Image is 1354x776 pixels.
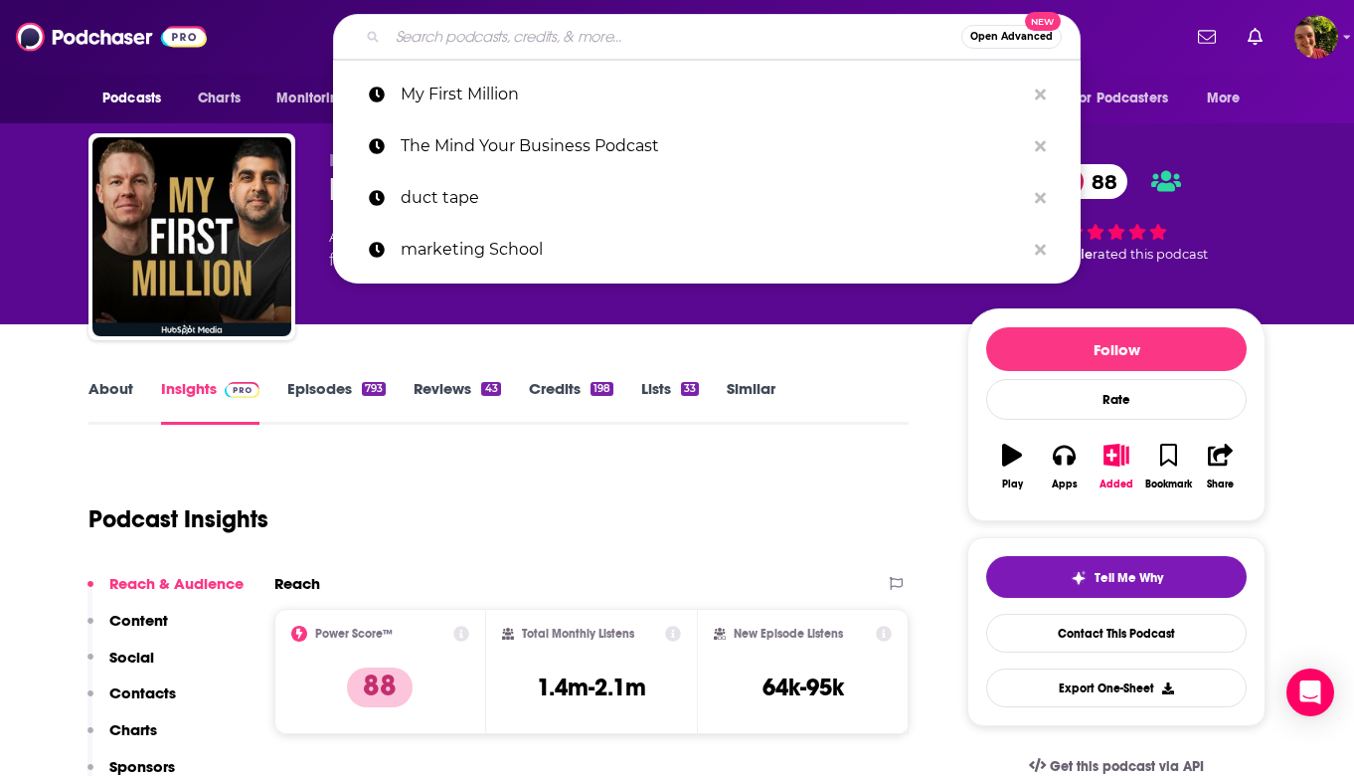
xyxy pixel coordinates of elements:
[329,249,741,273] span: featuring
[1294,15,1338,59] span: Logged in as Marz
[1145,479,1192,490] div: Bookmark
[102,85,161,112] span: Podcasts
[198,85,241,112] span: Charts
[262,80,373,117] button: open menu
[315,627,393,641] h2: Power Score™
[109,720,157,739] p: Charts
[333,120,1081,172] a: The Mind Your Business Podcast
[287,379,386,425] a: Episodes793
[401,69,1025,120] p: My First Million
[1286,669,1334,716] div: Open Intercom Messenger
[92,137,291,336] img: My First Million
[1052,164,1127,199] a: 88
[1240,20,1270,54] a: Show notifications dropdown
[1093,247,1208,262] span: rated this podcast
[522,627,634,641] h2: Total Monthly Listens
[986,431,1038,502] button: Play
[347,668,413,707] p: 88
[1050,758,1204,775] span: Get this podcast via API
[1195,431,1247,502] button: Share
[362,382,386,396] div: 793
[986,327,1247,371] button: Follow
[986,556,1247,598] button: tell me why sparkleTell Me Why
[1091,431,1142,502] button: Added
[333,69,1081,120] a: My First Million
[274,574,320,593] h2: Reach
[161,379,259,425] a: InsightsPodchaser Pro
[1207,85,1241,112] span: More
[1038,431,1090,502] button: Apps
[1294,15,1338,59] button: Show profile menu
[401,224,1025,276] p: marketing School
[401,172,1025,224] p: duct tape
[109,648,154,667] p: Social
[641,379,699,425] a: Lists33
[727,379,775,425] a: Similar
[986,379,1247,420] div: Rate
[88,80,187,117] button: open menu
[329,151,401,170] span: Hubspot
[87,720,157,757] button: Charts
[734,627,843,641] h2: New Episode Listens
[1071,570,1087,586] img: tell me why sparkle
[401,120,1025,172] p: The Mind Your Business Podcast
[1002,479,1023,490] div: Play
[1142,431,1194,502] button: Bookmark
[87,683,176,720] button: Contacts
[109,757,175,776] p: Sponsors
[961,25,1062,49] button: Open AdvancedNew
[967,151,1266,275] div: 88 55 peoplerated this podcast
[109,574,244,593] p: Reach & Audience
[1294,15,1338,59] img: User Profile
[1060,80,1197,117] button: open menu
[87,611,168,648] button: Content
[333,172,1081,224] a: duct tape
[16,18,207,56] img: Podchaser - Follow, Share and Rate Podcasts
[1207,479,1234,490] div: Share
[986,614,1247,653] a: Contact This Podcast
[109,683,176,702] p: Contacts
[1072,164,1127,199] span: 88
[591,382,613,396] div: 198
[276,85,347,112] span: Monitoring
[109,611,168,630] p: Content
[1073,85,1168,112] span: For Podcasters
[1052,479,1078,490] div: Apps
[185,80,253,117] a: Charts
[529,379,613,425] a: Credits198
[88,504,268,534] h1: Podcast Insights
[1190,20,1224,54] a: Show notifications dropdown
[1025,12,1061,31] span: New
[333,14,1081,60] div: Search podcasts, credits, & more...
[329,225,741,273] div: A podcast
[681,382,699,396] div: 33
[388,21,961,53] input: Search podcasts, credits, & more...
[762,673,844,702] h3: 64k-95k
[986,669,1247,707] button: Export One-Sheet
[333,224,1081,276] a: marketing School
[1193,80,1266,117] button: open menu
[88,379,133,425] a: About
[87,648,154,684] button: Social
[1100,479,1133,490] div: Added
[537,673,646,702] h3: 1.4m-2.1m
[225,382,259,398] img: Podchaser Pro
[414,379,500,425] a: Reviews43
[1095,570,1163,586] span: Tell Me Why
[970,32,1053,42] span: Open Advanced
[87,574,244,611] button: Reach & Audience
[481,382,500,396] div: 43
